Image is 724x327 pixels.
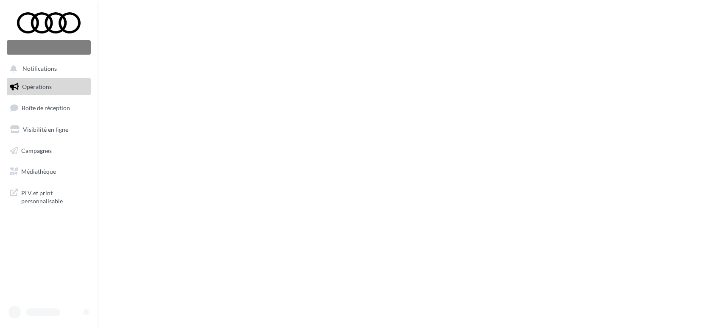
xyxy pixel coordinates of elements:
[7,40,91,55] div: Nouvelle campagne
[22,83,52,90] span: Opérations
[5,142,92,160] a: Campagnes
[5,121,92,139] a: Visibilité en ligne
[21,168,56,175] span: Médiathèque
[5,99,92,117] a: Boîte de réception
[5,163,92,180] a: Médiathèque
[21,147,52,154] span: Campagnes
[5,184,92,209] a: PLV et print personnalisable
[21,187,87,205] span: PLV et print personnalisable
[22,104,70,111] span: Boîte de réception
[5,78,92,96] a: Opérations
[23,126,68,133] span: Visibilité en ligne
[22,65,57,72] span: Notifications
